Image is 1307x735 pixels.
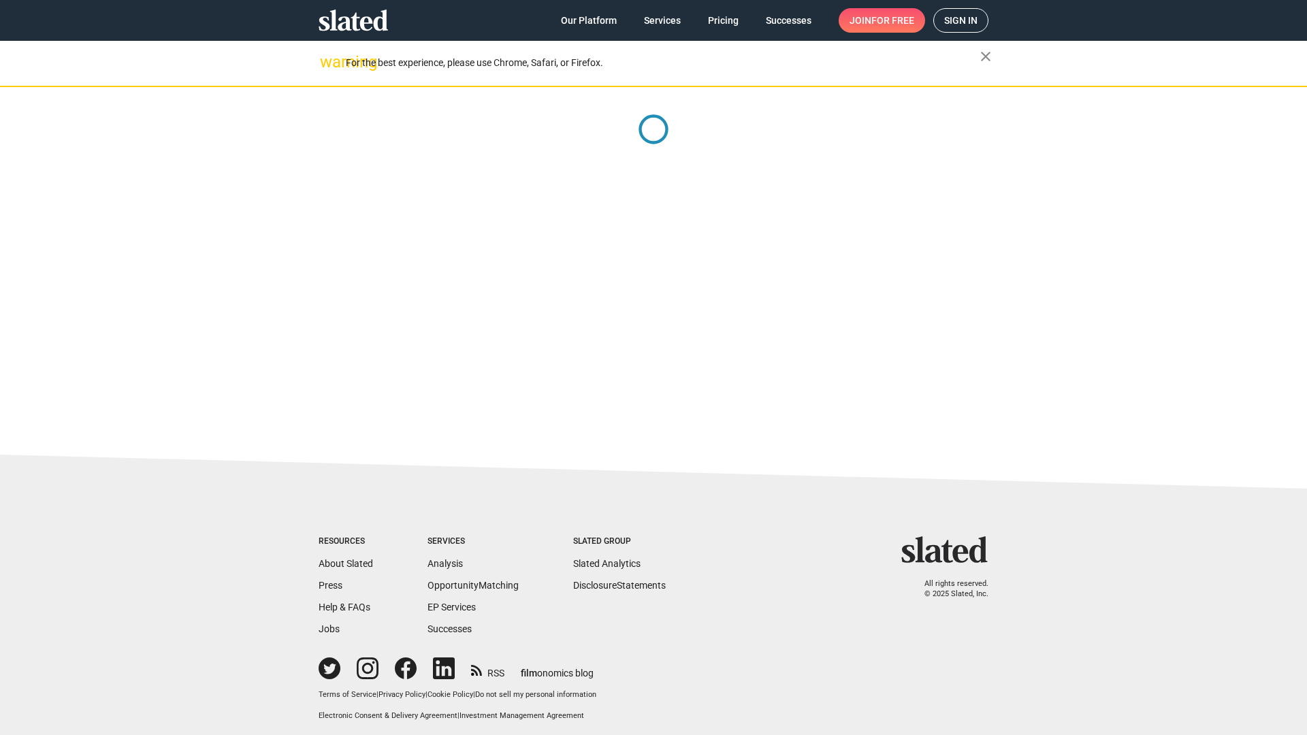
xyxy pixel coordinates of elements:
[378,690,425,699] a: Privacy Policy
[573,580,666,591] a: DisclosureStatements
[319,558,373,569] a: About Slated
[427,558,463,569] a: Analysis
[521,656,594,680] a: filmonomics blog
[319,623,340,634] a: Jobs
[573,558,641,569] a: Slated Analytics
[910,579,988,599] p: All rights reserved. © 2025 Slated, Inc.
[561,8,617,33] span: Our Platform
[425,690,427,699] span: |
[320,54,336,70] mat-icon: warning
[978,48,994,65] mat-icon: close
[633,8,692,33] a: Services
[475,690,596,700] button: Do not sell my personal information
[457,711,459,720] span: |
[839,8,925,33] a: Joinfor free
[319,690,376,699] a: Terms of Service
[319,580,342,591] a: Press
[708,8,739,33] span: Pricing
[521,668,537,679] span: film
[871,8,914,33] span: for free
[376,690,378,699] span: |
[766,8,811,33] span: Successes
[427,623,472,634] a: Successes
[427,580,519,591] a: OpportunityMatching
[427,602,476,612] a: EP Services
[644,8,681,33] span: Services
[473,690,475,699] span: |
[550,8,628,33] a: Our Platform
[471,659,504,680] a: RSS
[697,8,749,33] a: Pricing
[573,536,666,547] div: Slated Group
[319,711,457,720] a: Electronic Consent & Delivery Agreement
[755,8,822,33] a: Successes
[346,54,980,72] div: For the best experience, please use Chrome, Safari, or Firefox.
[850,8,914,33] span: Join
[459,711,584,720] a: Investment Management Agreement
[319,602,370,612] a: Help & FAQs
[944,9,978,32] span: Sign in
[319,536,373,547] div: Resources
[933,8,988,33] a: Sign in
[427,690,473,699] a: Cookie Policy
[427,536,519,547] div: Services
